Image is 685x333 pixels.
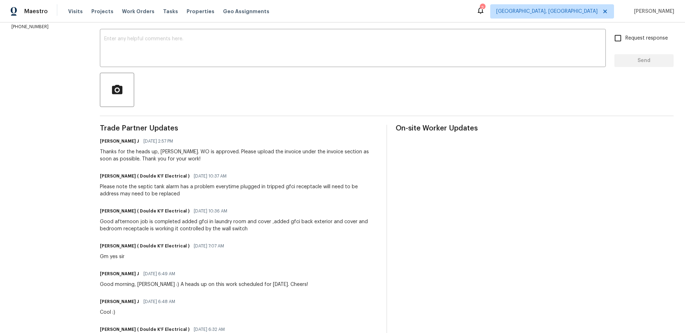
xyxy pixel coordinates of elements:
[122,8,154,15] span: Work Orders
[100,270,139,277] h6: [PERSON_NAME] J
[194,326,225,333] span: [DATE] 6:32 AM
[100,218,378,232] div: Good afternoon job is completed added gfci in laundry room and cover ,added gfci back exterior an...
[223,8,269,15] span: Geo Assignments
[100,298,139,305] h6: [PERSON_NAME] J
[143,298,175,305] span: [DATE] 6:48 AM
[100,208,189,215] h6: [PERSON_NAME] ( Doulde K'F Electrical )
[100,253,228,260] div: Gm yes sir
[68,8,83,15] span: Visits
[100,138,139,145] h6: [PERSON_NAME] J
[100,148,378,163] div: Thanks for the heads up, [PERSON_NAME]. WO is approved. Please upload the invoice under the invoi...
[100,125,378,132] span: Trade Partner Updates
[496,8,598,15] span: [GEOGRAPHIC_DATA], [GEOGRAPHIC_DATA]
[24,8,48,15] span: Maestro
[100,281,308,288] div: Good morning, [PERSON_NAME] :) A heads up on this work scheduled for [DATE]. Cheers!
[625,35,668,42] span: Request response
[100,326,189,333] h6: [PERSON_NAME] ( Doulde K'F Electrical )
[143,270,175,277] span: [DATE] 6:49 AM
[143,138,173,145] span: [DATE] 2:57 PM
[163,9,178,14] span: Tasks
[194,208,227,215] span: [DATE] 10:36 AM
[631,8,674,15] span: [PERSON_NAME]
[194,242,224,250] span: [DATE] 7:07 AM
[100,183,378,198] div: Please note the septic tank alarm has a problem everytime plugged in tripped gfci receptacle will...
[100,173,189,180] h6: [PERSON_NAME] ( Doulde K'F Electrical )
[194,173,227,180] span: [DATE] 10:37 AM
[396,125,674,132] span: On-site Worker Updates
[100,242,189,250] h6: [PERSON_NAME] ( Doulde K'F Electrical )
[91,8,113,15] span: Projects
[480,4,485,11] div: 2
[100,309,179,316] div: Cool :)
[11,24,83,30] p: [PHONE_NUMBER]
[187,8,214,15] span: Properties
